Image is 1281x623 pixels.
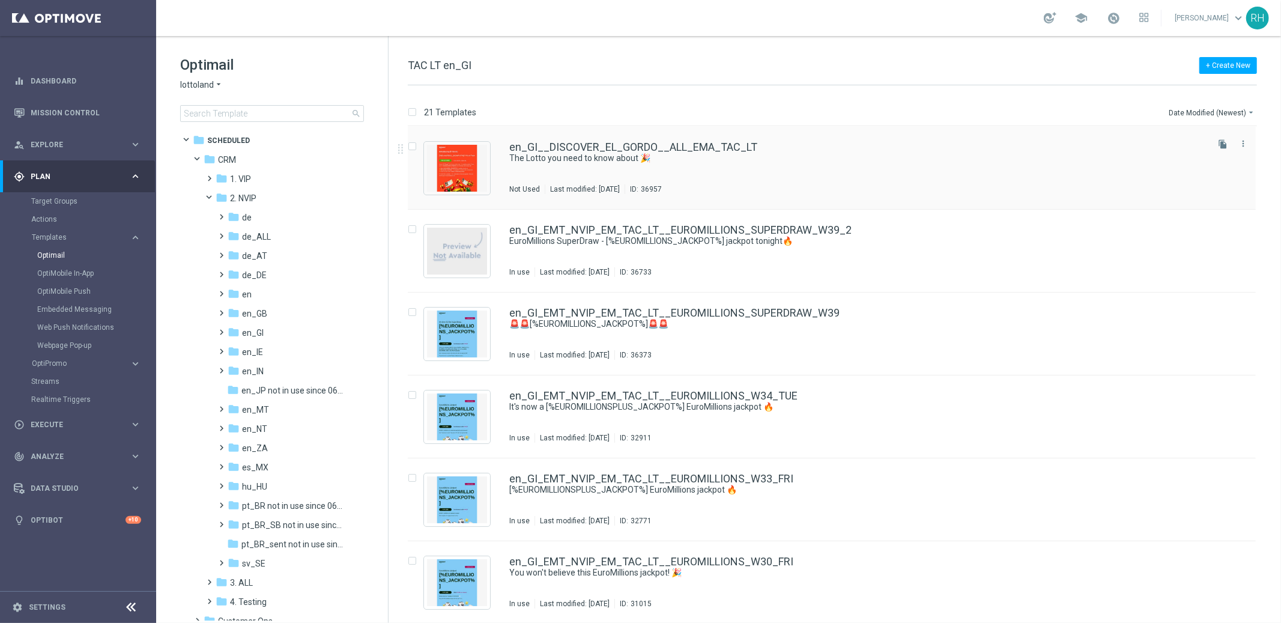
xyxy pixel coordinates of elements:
[228,365,240,377] i: folder
[509,318,1205,330] div: 🚨🚨[%EUROMILLIONS_JACKPOT%]🚨🚨
[1074,11,1088,25] span: school
[228,403,240,415] i: folder
[509,433,530,443] div: In use
[193,134,205,146] i: folder
[14,97,141,129] div: Mission Control
[180,55,364,74] h1: Optimail
[427,145,487,192] img: 36957.jpeg
[509,567,1205,579] div: You won't believe this EuroMillions jackpot! 🎉
[216,576,228,588] i: folder
[31,504,126,536] a: Optibot
[614,516,652,526] div: ID:
[509,236,1178,247] a: EuroMillions SuperDraw - [%EUROMILLIONS_JACKPOT%] jackpot tonight🔥
[396,293,1279,375] div: Press SPACE to select this row.
[242,366,264,377] span: en_IN
[207,135,250,146] span: Scheduled
[216,172,228,184] i: folder
[242,443,268,454] span: en_ZA
[242,251,267,261] span: de_AT
[216,192,228,204] i: folder
[31,391,155,409] div: Realtime Triggers
[180,79,214,91] span: lottoland
[37,269,125,278] a: OptiMobile In-App
[37,305,125,314] a: Embedded Messaging
[509,153,1205,164] div: The Lotto you need to know about 🎉
[631,599,652,609] div: 31015
[31,485,130,492] span: Data Studio
[242,520,345,530] span: pt_BR_SB not in use since 06/2025
[408,59,471,71] span: TAC LT en_GI
[13,515,142,525] button: lightbulb Optibot +10
[13,76,142,86] div: equalizer Dashboard
[228,422,240,434] i: folder
[1246,108,1256,117] i: arrow_drop_down
[641,184,662,194] div: 36957
[535,516,614,526] div: Last modified: [DATE]
[13,484,142,493] div: Data Studio keyboard_arrow_right
[32,234,130,241] div: Templates
[31,453,130,460] span: Analyze
[12,602,23,613] i: settings
[614,599,652,609] div: ID:
[509,556,793,567] a: en_GI_EMT_NVIP_EM_TAC_LT__EUROMILLIONS_W30_FRI
[535,433,614,443] div: Last modified: [DATE]
[37,282,155,300] div: OptiMobile Push
[14,139,130,150] div: Explore
[31,232,142,242] button: Templates keyboard_arrow_right
[13,172,142,181] button: gps_fixed Plan keyboard_arrow_right
[31,372,155,391] div: Streams
[631,433,652,443] div: 32911
[1199,57,1257,74] button: + Create New
[1218,139,1228,149] i: file_copy
[427,476,487,523] img: 32771.jpeg
[14,483,130,494] div: Data Studio
[37,287,125,296] a: OptiMobile Push
[216,595,228,607] i: folder
[242,289,252,300] span: en
[31,173,130,180] span: Plan
[1173,9,1246,27] a: [PERSON_NAME]keyboard_arrow_down
[14,76,25,87] i: equalizer
[242,347,263,357] span: en_IE
[13,140,142,150] button: person_search Explore keyboard_arrow_right
[509,599,530,609] div: In use
[126,516,141,524] div: +10
[228,288,240,300] i: folder
[427,228,487,275] img: noPreview.jpg
[31,141,130,148] span: Explore
[14,171,130,182] div: Plan
[32,360,130,367] div: OptiPromo
[509,184,540,194] div: Not Used
[1238,139,1248,148] i: more_vert
[242,404,269,415] span: en_MT
[631,350,652,360] div: 36373
[228,461,240,473] i: folder
[13,108,142,118] div: Mission Control
[509,401,1205,413] div: It's now a [%EUROMILLIONSPLUS_JACKPOT%] EuroMillions jackpot 🔥
[228,230,240,242] i: folder
[31,210,155,228] div: Actions
[396,458,1279,541] div: Press SPACE to select this row.
[31,354,155,372] div: OptiPromo
[509,484,1178,496] a: [%EUROMILLIONSPLUS_JACKPOT%] EuroMillions jackpot 🔥
[230,193,256,204] span: 2. NVIP
[242,231,271,242] span: de_ALL
[351,109,361,118] span: search
[37,318,155,336] div: Web Push Notifications
[14,504,141,536] div: Optibot
[31,359,142,368] button: OptiPromo keyboard_arrow_right
[614,267,652,277] div: ID:
[509,473,793,484] a: en_GI_EMT_NVIP_EM_TAC_LT__EUROMILLIONS_W33_FRI
[228,269,240,281] i: folder
[37,264,155,282] div: OptiMobile In-App
[13,452,142,461] div: track_changes Analyze keyboard_arrow_right
[242,558,265,569] span: sv_SE
[37,300,155,318] div: Embedded Messaging
[509,318,1178,330] a: 🚨🚨[%EUROMILLIONS_JACKPOT%]🚨🚨
[130,232,141,243] i: keyboard_arrow_right
[631,267,652,277] div: 36733
[241,385,345,396] span: en_JP not in use since 06/2025
[427,559,487,606] img: 31015.jpeg
[31,65,141,97] a: Dashboard
[228,345,240,357] i: folder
